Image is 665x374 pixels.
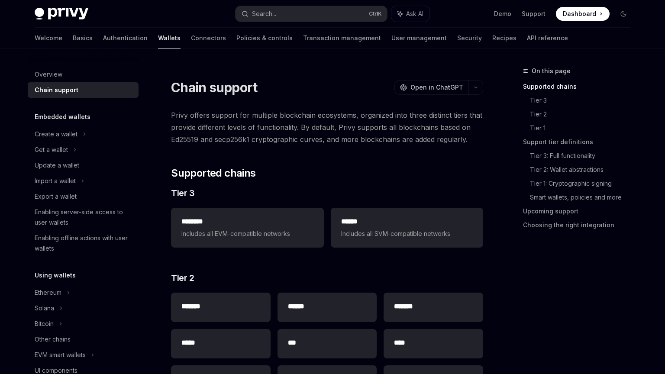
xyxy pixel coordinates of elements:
[532,66,571,76] span: On this page
[35,303,54,313] div: Solana
[73,28,93,48] a: Basics
[35,207,133,228] div: Enabling server-side access to user wallets
[35,129,77,139] div: Create a wallet
[171,187,194,199] span: Tier 3
[331,208,483,248] a: **** *Includes all SVM-compatible networks
[35,8,88,20] img: dark logo
[35,334,71,345] div: Other chains
[523,80,637,93] a: Supported chains
[410,83,463,92] span: Open in ChatGPT
[556,7,610,21] a: Dashboard
[391,6,429,22] button: Ask AI
[35,350,86,360] div: EVM smart wallets
[191,28,226,48] a: Connectors
[236,28,293,48] a: Policies & controls
[171,272,194,284] span: Tier 2
[523,135,637,149] a: Support tier definitions
[522,10,546,18] a: Support
[103,28,148,48] a: Authentication
[303,28,381,48] a: Transaction management
[35,160,79,171] div: Update a wallet
[406,10,423,18] span: Ask AI
[35,28,62,48] a: Welcome
[530,93,637,107] a: Tier 3
[171,109,483,145] span: Privy offers support for multiple blockchain ecosystems, organized into three distinct tiers that...
[523,204,637,218] a: Upcoming support
[35,85,78,95] div: Chain support
[35,287,61,298] div: Ethereum
[341,229,473,239] span: Includes all SVM-compatible networks
[28,230,139,256] a: Enabling offline actions with user wallets
[563,10,596,18] span: Dashboard
[35,112,90,122] h5: Embedded wallets
[523,218,637,232] a: Choosing the right integration
[35,191,77,202] div: Export a wallet
[530,121,637,135] a: Tier 1
[252,9,276,19] div: Search...
[35,270,76,280] h5: Using wallets
[35,233,133,254] div: Enabling offline actions with user wallets
[617,7,630,21] button: Toggle dark mode
[35,176,76,186] div: Import a wallet
[492,28,517,48] a: Recipes
[530,149,637,163] a: Tier 3: Full functionality
[28,82,139,98] a: Chain support
[158,28,181,48] a: Wallets
[494,10,511,18] a: Demo
[530,107,637,121] a: Tier 2
[530,190,637,204] a: Smart wallets, policies and more
[369,10,382,17] span: Ctrl K
[236,6,387,22] button: Search...CtrlK
[28,204,139,230] a: Enabling server-side access to user wallets
[171,208,323,248] a: **** ***Includes all EVM-compatible networks
[181,229,313,239] span: Includes all EVM-compatible networks
[35,145,68,155] div: Get a wallet
[28,67,139,82] a: Overview
[394,80,468,95] button: Open in ChatGPT
[530,163,637,177] a: Tier 2: Wallet abstractions
[28,158,139,173] a: Update a wallet
[28,332,139,347] a: Other chains
[35,319,54,329] div: Bitcoin
[457,28,482,48] a: Security
[171,166,255,180] span: Supported chains
[28,189,139,204] a: Export a wallet
[35,69,62,80] div: Overview
[171,80,257,95] h1: Chain support
[530,177,637,190] a: Tier 1: Cryptographic signing
[527,28,568,48] a: API reference
[391,28,447,48] a: User management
